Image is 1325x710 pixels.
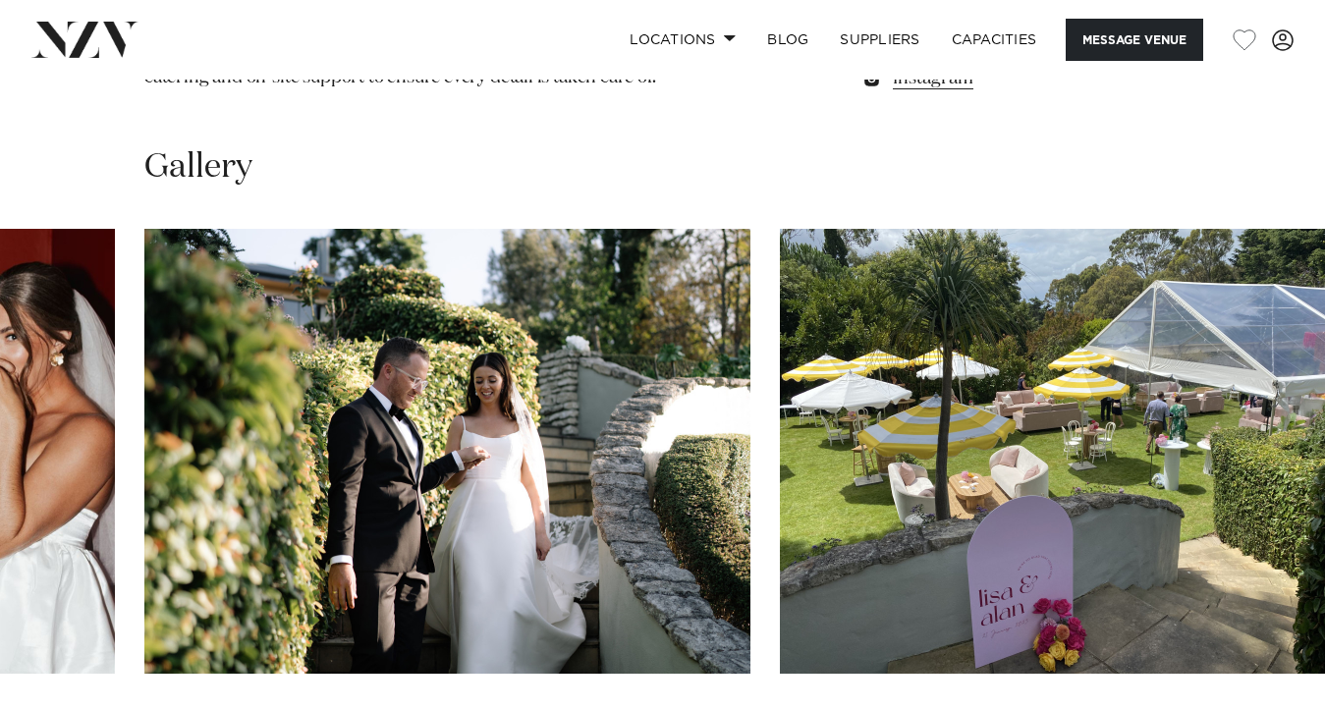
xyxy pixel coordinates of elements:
[144,229,750,674] swiper-slide: 10 / 17
[936,19,1053,61] a: Capacities
[1066,19,1203,61] button: Message Venue
[31,22,138,57] img: nzv-logo.png
[144,145,252,190] h2: Gallery
[614,19,751,61] a: Locations
[824,19,935,61] a: SUPPLIERS
[751,19,824,61] a: BLOG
